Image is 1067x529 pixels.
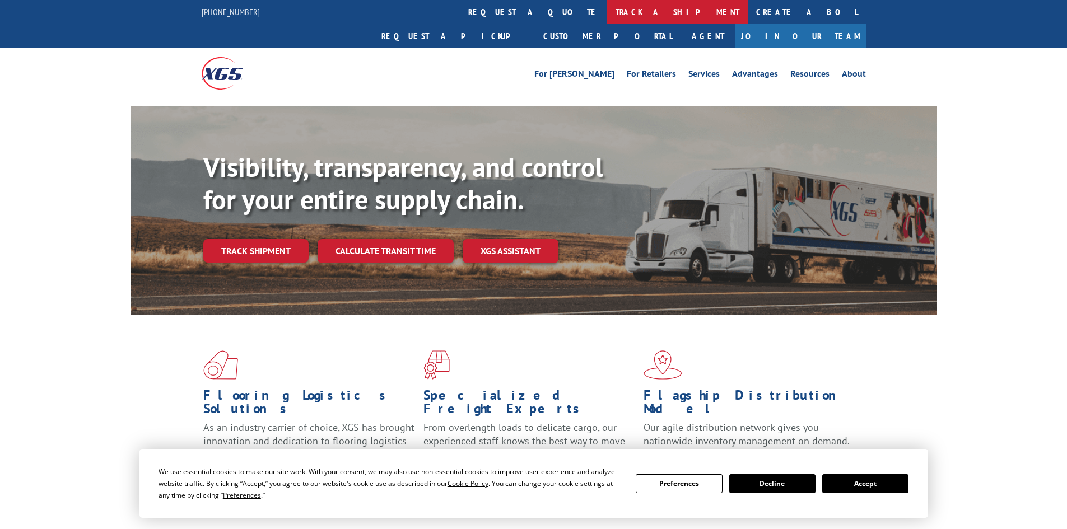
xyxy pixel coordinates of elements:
button: Decline [729,474,816,493]
a: Services [688,69,720,82]
a: Agent [681,24,735,48]
a: About [842,69,866,82]
a: [PHONE_NUMBER] [202,6,260,17]
a: Request a pickup [373,24,535,48]
span: Preferences [223,490,261,500]
a: Resources [790,69,830,82]
p: From overlength loads to delicate cargo, our experienced staff knows the best way to move your fr... [423,421,635,471]
h1: Specialized Freight Experts [423,388,635,421]
div: We use essential cookies to make our site work. With your consent, we may also use non-essential ... [159,466,622,501]
a: Customer Portal [535,24,681,48]
a: Calculate transit time [318,239,454,263]
img: xgs-icon-focused-on-flooring-red [423,350,450,380]
b: Visibility, transparency, and control for your entire supply chain. [203,149,603,217]
a: For Retailers [627,69,676,82]
a: XGS ASSISTANT [463,239,558,263]
span: Cookie Policy [448,479,488,488]
h1: Flagship Distribution Model [644,388,855,421]
h1: Flooring Logistics Solutions [203,388,415,421]
a: Advantages [732,69,778,82]
span: As an industry carrier of choice, XGS has brought innovation and dedication to flooring logistics... [203,421,414,461]
span: Our agile distribution network gives you nationwide inventory management on demand. [644,421,850,447]
button: Preferences [636,474,722,493]
a: For [PERSON_NAME] [534,69,614,82]
a: Join Our Team [735,24,866,48]
img: xgs-icon-total-supply-chain-intelligence-red [203,350,238,380]
button: Accept [822,474,908,493]
a: Track shipment [203,239,309,263]
div: Cookie Consent Prompt [139,449,928,518]
img: xgs-icon-flagship-distribution-model-red [644,350,682,380]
